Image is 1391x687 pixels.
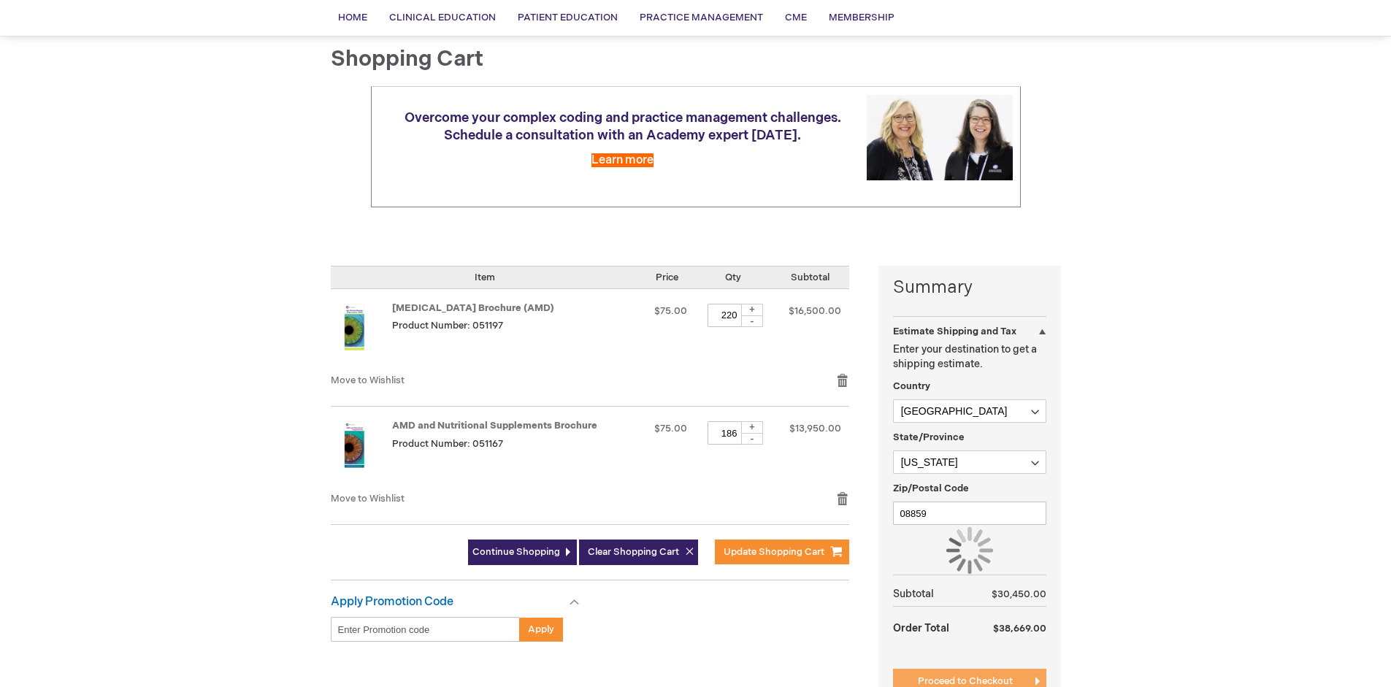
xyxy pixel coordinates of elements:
[392,302,554,314] a: [MEDICAL_DATA] Brochure (AMD)
[893,615,949,640] strong: Order Total
[528,623,554,635] span: Apply
[579,540,698,565] button: Clear Shopping Cart
[392,420,597,431] a: AMD and Nutritional Supplements Brochure
[893,583,969,607] th: Subtotal
[741,421,763,434] div: +
[992,588,1046,600] span: $30,450.00
[331,304,378,350] img: Age-Related Macular Degeneration Brochure (AMD)
[946,527,993,574] img: Loading...
[405,110,841,143] span: Overcome your complex coding and practice management challenges. Schedule a consultation with an ...
[918,675,1013,687] span: Proceed to Checkout
[654,305,687,317] span: $75.00
[338,12,367,23] span: Home
[789,423,841,434] span: $13,950.00
[893,326,1016,337] strong: Estimate Shipping and Tax
[829,12,894,23] span: Membership
[893,342,1046,372] p: Enter your destination to get a shipping estimate.
[468,540,577,565] a: Continue Shopping
[331,617,520,642] input: Enter Promotion code
[331,595,453,609] strong: Apply Promotion Code
[389,12,496,23] span: Clinical Education
[708,304,751,327] input: Qty
[392,438,503,450] span: Product Number: 051167
[724,546,824,558] span: Update Shopping Cart
[741,304,763,316] div: +
[715,540,849,564] button: Update Shopping Cart
[656,272,678,283] span: Price
[331,46,483,72] span: Shopping Cart
[591,153,654,167] a: Learn more
[331,375,405,386] a: Move to Wishlist
[741,315,763,327] div: -
[893,483,969,494] span: Zip/Postal Code
[519,617,563,642] button: Apply
[392,320,503,331] span: Product Number: 051197
[331,421,392,477] a: AMD and Nutritional Supplements Brochure
[791,272,829,283] span: Subtotal
[640,12,763,23] span: Practice Management
[331,304,392,359] a: Age-Related Macular Degeneration Brochure (AMD)
[741,433,763,445] div: -
[993,623,1046,634] span: $38,669.00
[785,12,807,23] span: CME
[725,272,741,283] span: Qty
[789,305,841,317] span: $16,500.00
[588,546,679,558] span: Clear Shopping Cart
[472,546,560,558] span: Continue Shopping
[893,380,930,392] span: Country
[654,423,687,434] span: $75.00
[893,431,965,443] span: State/Province
[867,95,1013,180] img: Schedule a consultation with an Academy expert today
[518,12,618,23] span: Patient Education
[708,421,751,445] input: Qty
[331,493,405,504] a: Move to Wishlist
[893,275,1046,300] strong: Summary
[475,272,495,283] span: Item
[331,421,378,468] img: AMD and Nutritional Supplements Brochure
